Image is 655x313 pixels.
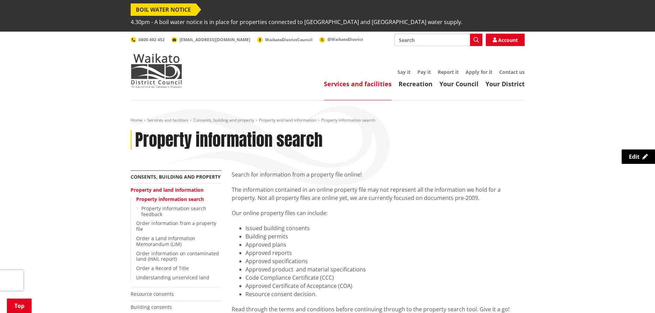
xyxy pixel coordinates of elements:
[438,69,459,75] a: Report it
[136,220,216,232] a: Order information from a property file
[485,80,525,88] a: Your District
[172,37,250,43] a: [EMAIL_ADDRESS][DOMAIN_NAME]
[245,265,525,273] li: Approved product and material specifications
[265,37,313,43] span: WaikatoDistrictCouncil
[417,69,431,75] a: Pay it
[245,249,525,257] li: Approved reports
[139,37,165,43] span: 0800 492 452
[131,187,204,193] a: Property and land information
[486,34,525,46] a: Account
[232,170,525,179] p: Search for information from a property file online!
[245,241,525,249] li: Approved plans
[399,80,433,88] a: Recreation
[439,80,479,88] a: Your Council
[259,117,316,123] a: Property and land information
[131,174,221,180] a: Consents, building and property
[136,235,195,247] a: Order a Land Information Memorandum (LIM)
[193,117,254,123] a: Consents, building and property
[131,54,182,88] img: Waikato District Council - Te Kaunihera aa Takiwaa o Waikato
[232,209,328,217] span: Our online property files can include:
[131,291,174,297] a: Resource consents
[394,34,482,46] input: Search input
[131,118,525,123] nav: breadcrumb
[319,36,363,42] a: @WaikatoDistrict
[245,273,525,282] li: Code Compliance Certificate (CCC)
[232,186,525,202] p: The information contained in an online property file may not represent all the information we hol...
[499,69,525,75] a: Contact us
[622,149,655,164] a: Edit
[245,224,525,232] li: Issued building consents
[136,274,209,281] a: Understanding unserviced land
[131,304,172,310] a: Building consents
[397,69,411,75] a: Say it
[629,153,640,160] span: Edit
[136,265,189,271] a: Order a Record of Title
[141,205,206,217] a: Property information search feedback
[245,257,525,265] li: Approved specifications
[466,69,492,75] a: Apply for it
[131,16,462,28] span: 4.30pm - A boil water notice is in place for properties connected to [GEOGRAPHIC_DATA] and [GEOGR...
[135,130,323,150] h1: Property information search
[131,37,165,43] a: 0800 492 452
[623,284,648,309] iframe: Messenger Launcher
[131,3,196,16] span: BOIL WATER NOTICE
[245,290,525,298] li: Resource consent decision.
[147,117,188,123] a: Services and facilities
[245,282,525,290] li: Approved Certificate of Acceptance (COA)
[257,37,313,43] a: WaikatoDistrictCouncil
[179,37,250,43] span: [EMAIL_ADDRESS][DOMAIN_NAME]
[136,250,219,262] a: Order information on contaminated land (HAIL report)
[136,196,204,202] a: Property information search
[321,117,375,123] span: Property information search
[7,299,32,313] a: Top
[327,36,363,42] span: @WaikatoDistrict
[324,80,392,88] a: Services and facilities
[245,232,525,241] li: Building permits
[131,117,142,123] a: Home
